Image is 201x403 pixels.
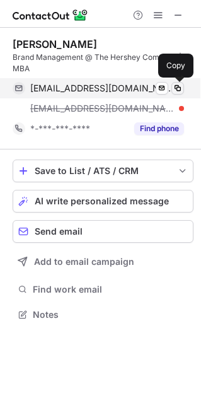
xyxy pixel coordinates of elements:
img: ContactOut v5.3.10 [13,8,88,23]
span: Send email [35,226,83,237]
span: [EMAIL_ADDRESS][DOMAIN_NAME] [30,103,175,114]
button: Find work email [13,281,193,298]
span: Notes [33,309,188,320]
div: Brand Management @ The Hershey Company | MBA [13,52,193,74]
span: AI write personalized message [35,196,169,206]
button: Send email [13,220,193,243]
span: Find work email [33,284,188,295]
div: Save to List / ATS / CRM [35,166,171,176]
button: Notes [13,306,193,324]
button: AI write personalized message [13,190,193,213]
span: Add to email campaign [34,257,134,267]
button: Reveal Button [134,122,184,135]
div: [PERSON_NAME] [13,38,97,50]
button: save-profile-one-click [13,160,193,182]
button: Add to email campaign [13,250,193,273]
span: [EMAIL_ADDRESS][DOMAIN_NAME] [30,83,175,94]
